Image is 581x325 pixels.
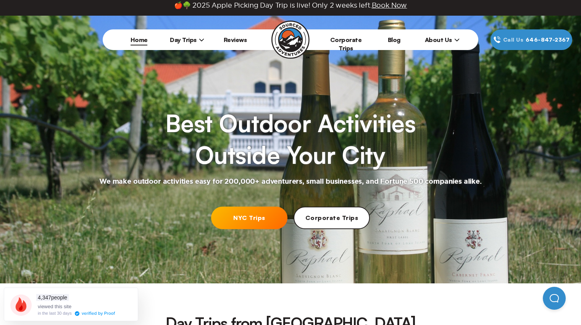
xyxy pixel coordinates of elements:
h2: We make outdoor activities easy for 200,000+ adventurers, small businesses, and Fortune 500 compa... [99,177,482,186]
span: viewed this site [38,304,71,309]
span: people [36,294,69,301]
a: Reviews [224,36,247,44]
span: Call Us [501,36,526,44]
span: Day Trips [170,36,204,44]
h1: Best Outdoor Activities Outside Your City [165,107,416,171]
div: in the last 30 days [38,311,72,315]
span: Book Now [372,2,407,9]
span: 4,347 [38,294,51,301]
a: Corporate Trips [330,36,362,52]
a: NYC Trips [211,207,287,229]
span: 🍎🌳 2025 Apple Picking Day Trip is live! Only 2 weeks left. [174,1,407,10]
a: Home [131,36,148,44]
a: Call Us646‍-847‍-2367 [491,29,572,50]
a: Corporate Trips [294,207,370,229]
a: Blog [388,36,400,44]
img: Sourced Adventures company logo [271,21,310,59]
span: 646‍-847‍-2367 [526,36,570,44]
span: About Us [425,36,460,44]
iframe: Help Scout Beacon - Open [543,287,566,310]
